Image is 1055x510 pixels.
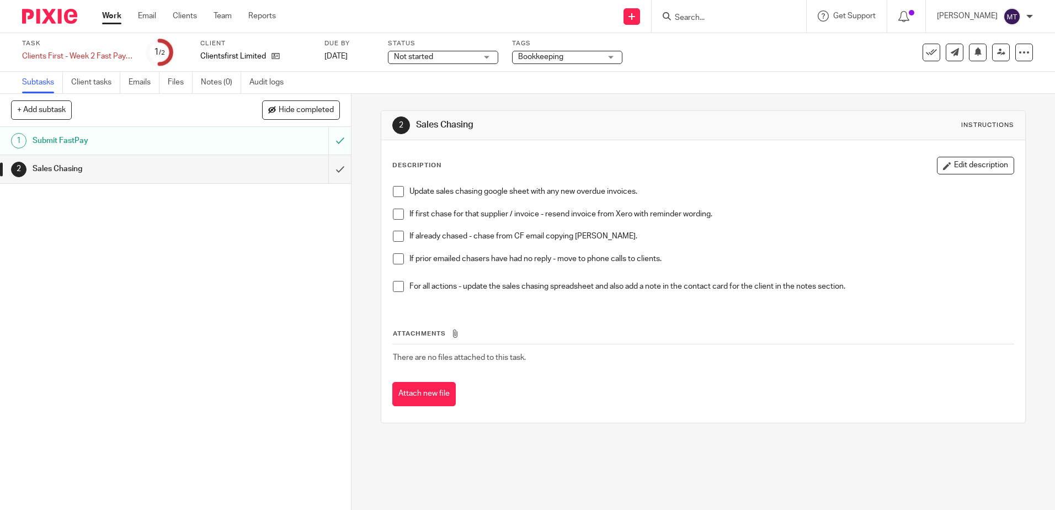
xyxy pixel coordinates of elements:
label: Task [22,39,132,48]
label: Due by [324,39,374,48]
div: 1 [11,133,26,148]
a: Reports [248,10,276,22]
p: If first chase for that supplier / invoice - resend invoice from Xero with reminder wording. [409,209,1013,220]
span: Attachments [393,331,446,337]
span: There are no files attached to this task. [393,354,526,362]
span: Bookkeeping [518,53,563,61]
a: Files [168,72,193,93]
a: Clients [173,10,197,22]
a: Audit logs [249,72,292,93]
input: Search [674,13,773,23]
img: Pixie [22,9,77,24]
button: Edit description [937,157,1014,174]
a: Team [214,10,232,22]
p: Clientsfirst Limited [200,51,266,62]
p: For all actions - update the sales chasing spreadsheet and also add a note in the contact card fo... [409,281,1013,292]
div: 2 [11,162,26,177]
span: [DATE] [324,52,348,60]
label: Status [388,39,498,48]
button: + Add subtask [11,100,72,119]
div: 1 [154,46,165,59]
button: Hide completed [262,100,340,119]
img: svg%3E [1003,8,1021,25]
label: Tags [512,39,622,48]
div: 2 [392,116,410,134]
a: Emails [129,72,159,93]
div: Instructions [961,121,1014,130]
a: Notes (0) [201,72,241,93]
span: Not started [394,53,433,61]
div: Clients First - Week 2 Fast Pay and Sales Chasing [22,51,132,62]
button: Attach new file [392,382,456,407]
h1: Sales Chasing [33,161,222,177]
p: Description [392,161,441,170]
a: Client tasks [71,72,120,93]
h1: Sales Chasing [416,119,727,131]
p: Update sales chasing google sheet with any new overdue invoices. [409,186,1013,197]
span: Hide completed [279,106,334,115]
p: If already chased - chase from CF email copying [PERSON_NAME]. [409,231,1013,242]
a: Email [138,10,156,22]
p: If prior emailed chasers have had no reply - move to phone calls to clients. [409,253,1013,264]
p: [PERSON_NAME] [937,10,998,22]
label: Client [200,39,311,48]
small: /2 [159,50,165,56]
a: Subtasks [22,72,63,93]
h1: Submit FastPay [33,132,222,149]
a: Work [102,10,121,22]
span: Get Support [833,12,876,20]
